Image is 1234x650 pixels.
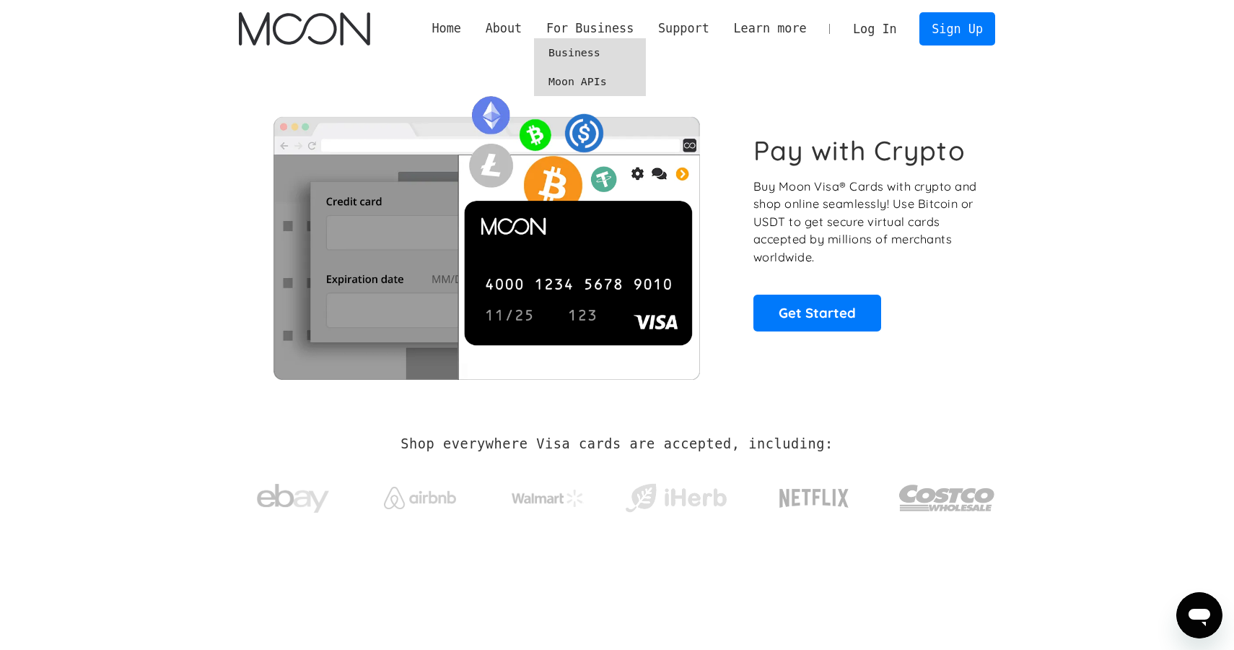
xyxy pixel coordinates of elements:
[257,476,329,521] img: ebay
[898,456,995,532] a: Costco
[753,178,979,266] p: Buy Moon Visa® Cards with crypto and shop online seamlessly! Use Bitcoin or USDT to get secure vi...
[486,19,522,38] div: About
[534,38,646,96] nav: For Business
[239,12,369,45] img: Moon Logo
[658,19,709,38] div: Support
[898,471,995,525] img: Costco
[512,490,584,507] img: Walmart
[546,19,634,38] div: For Business
[367,472,474,516] a: Airbnb
[622,480,730,517] img: iHerb
[239,461,346,529] a: ebay
[239,12,369,45] a: home
[239,86,733,379] img: Moon Cards let you spend your crypto anywhere Visa is accepted.
[646,19,721,38] div: Support
[778,480,850,516] img: Netflix
[534,38,646,67] a: Business
[753,134,966,167] h1: Pay with Crypto
[401,436,833,452] h2: Shop everywhere Visa cards are accepted, including:
[753,295,881,331] a: Get Started
[1176,592,1222,638] iframe: Button to launch messaging window
[534,67,646,96] a: Moon APIs
[750,466,879,524] a: Netflix
[494,475,602,514] a: Walmart
[534,19,646,38] div: For Business
[384,487,456,509] img: Airbnb
[722,19,819,38] div: Learn more
[420,19,473,38] a: Home
[473,19,534,38] div: About
[919,12,994,45] a: Sign Up
[622,465,730,524] a: iHerb
[841,13,909,45] a: Log In
[733,19,806,38] div: Learn more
